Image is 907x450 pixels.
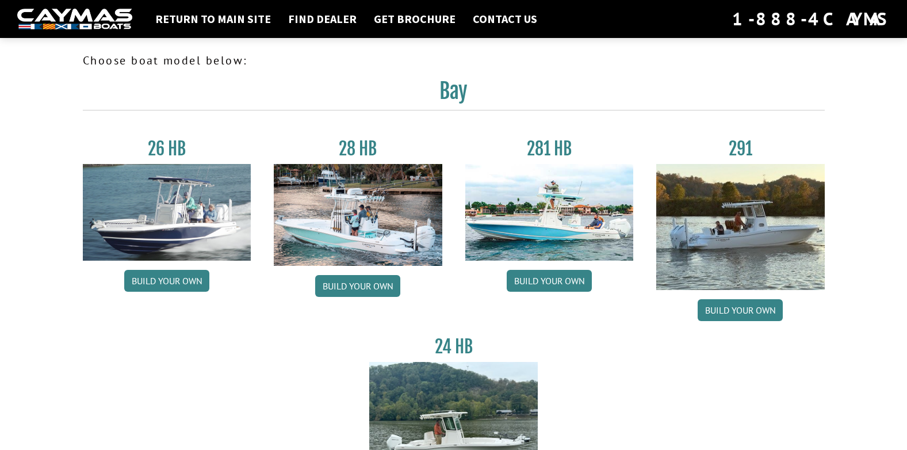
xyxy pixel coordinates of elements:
[315,275,400,297] a: Build your own
[124,270,209,292] a: Build your own
[698,299,783,321] a: Build your own
[656,164,825,290] img: 291_Thumbnail.jpg
[465,164,634,261] img: 28-hb-twin.jpg
[467,12,543,26] a: Contact Us
[83,52,825,69] p: Choose boat model below:
[368,12,461,26] a: Get Brochure
[369,336,538,357] h3: 24 HB
[83,78,825,110] h2: Bay
[507,270,592,292] a: Build your own
[282,12,362,26] a: Find Dealer
[83,164,251,261] img: 26_new_photo_resized.jpg
[17,9,132,30] img: white-logo-c9c8dbefe5ff5ceceb0f0178aa75bf4bb51f6bca0971e226c86eb53dfe498488.png
[656,138,825,159] h3: 291
[83,138,251,159] h3: 26 HB
[465,138,634,159] h3: 281 HB
[274,138,442,159] h3: 28 HB
[274,164,442,266] img: 28_hb_thumbnail_for_caymas_connect.jpg
[732,6,890,32] div: 1-888-4CAYMAS
[150,12,277,26] a: Return to main site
